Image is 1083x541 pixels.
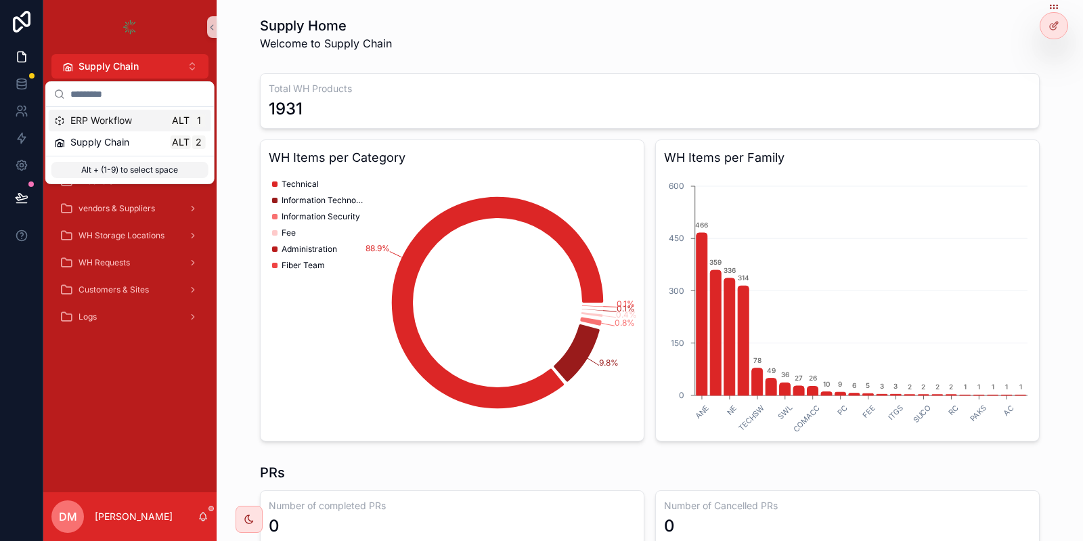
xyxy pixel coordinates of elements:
[79,203,155,214] span: vendors & Suppliers
[70,114,132,127] span: ERP Workflow
[615,318,635,328] tspan: 0.8%
[260,16,392,35] h1: Supply Home
[95,510,173,523] p: [PERSON_NAME]
[46,107,214,156] div: Suggestions
[79,284,149,295] span: Customers & Sites
[282,195,363,206] span: Information Technology
[282,228,296,238] span: Fee
[664,173,1031,433] div: chart
[269,148,636,167] h3: WH Items per Category
[738,274,749,282] text: 314
[70,135,129,149] span: Supply Chain
[282,244,337,255] span: Administration
[921,383,925,391] text: 2
[617,303,635,313] tspan: 0.1%
[809,374,817,382] text: 26
[260,35,392,51] span: Welcome to Supply Chain
[282,260,325,271] span: Fiber Team
[671,338,684,348] tspan: 150
[736,403,766,433] text: TECHSW
[781,370,789,378] text: 36
[669,233,684,243] tspan: 450
[51,223,208,248] a: WH Storage Locations
[616,309,637,320] tspan: 0.4%
[935,383,940,391] text: 2
[836,403,850,417] text: PC
[664,499,1031,513] h3: Number of Cancelled PRs
[669,286,684,296] tspan: 300
[838,380,842,388] text: 9
[1002,403,1016,417] text: AC
[695,221,708,229] text: 466
[599,358,619,368] tspan: 9.8%
[724,266,736,274] text: 336
[51,54,208,79] button: Select Button
[269,173,636,433] div: chart
[823,380,830,388] text: 10
[269,515,280,537] div: 0
[767,366,776,374] text: 49
[852,381,856,389] text: 6
[79,60,139,73] span: Supply Chain
[669,181,684,191] tspan: 600
[992,383,994,391] text: 1
[709,258,722,266] text: 359
[977,383,980,391] text: 1
[51,251,208,275] a: WH Requests
[753,356,761,364] text: 78
[908,383,912,391] text: 2
[269,499,636,513] h3: Number of completed PRs
[886,403,905,422] text: ITGS
[946,403,960,417] text: RC
[51,278,208,302] a: Customers & Sites
[79,257,130,268] span: WH Requests
[172,115,190,126] span: Alt
[664,515,675,537] div: 0
[791,403,822,433] text: COMACC
[172,137,190,148] span: Alt
[776,403,794,421] text: SWL
[893,382,898,390] text: 3
[43,79,217,347] div: scrollable content
[866,381,870,389] text: 5
[860,403,877,420] text: FEE
[968,403,988,423] text: PAKS
[679,390,684,400] tspan: 0
[79,311,97,322] span: Logs
[880,382,884,390] text: 3
[1019,383,1022,391] text: 1
[51,162,208,178] p: Alt + (1-9) to select space
[949,383,953,391] text: 2
[269,82,1031,95] h3: Total WH Products
[59,508,77,525] span: DM
[269,98,303,120] div: 1931
[260,463,285,482] h1: PRs
[51,196,208,221] a: vendors & Suppliers
[366,243,390,253] tspan: 88.9%
[795,374,803,382] text: 27
[51,305,208,329] a: Logs
[194,115,204,126] span: 1
[964,383,967,391] text: 1
[911,403,933,425] text: SUCO
[282,211,360,222] span: Information Security
[664,148,1031,167] h3: WH Items per Family
[282,179,319,190] span: Technical
[1005,383,1008,391] text: 1
[119,16,141,38] img: App logo
[725,403,739,417] text: NE
[79,230,164,241] span: WH Storage Locations
[693,403,711,420] text: ANE
[617,299,635,309] tspan: 0.1%
[194,137,204,148] span: 2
